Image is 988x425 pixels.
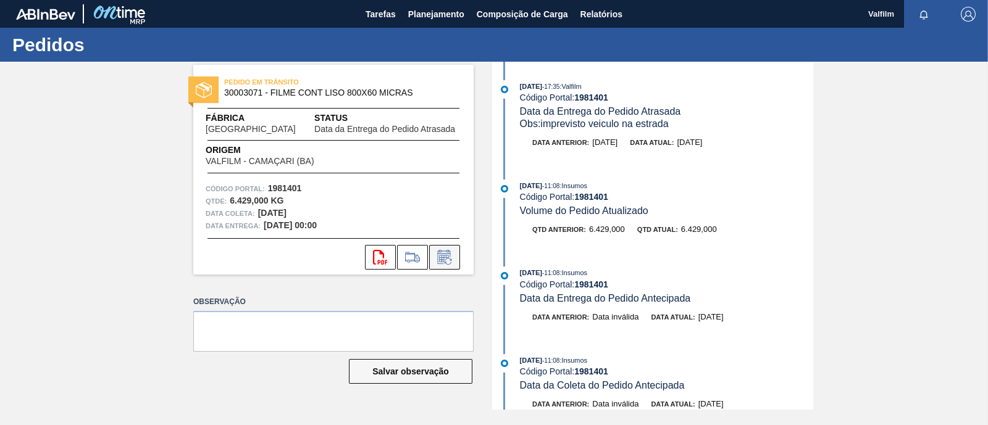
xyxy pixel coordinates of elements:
[580,7,622,22] span: Relatórios
[264,220,317,230] strong: [DATE] 00:00
[520,293,691,303] span: Data da Entrega do Pedido Antecipada
[574,366,608,376] strong: 1981401
[592,138,617,147] span: [DATE]
[520,205,648,216] span: Volume do Pedido Atualizado
[206,125,296,134] span: [GEOGRAPHIC_DATA]
[698,312,724,321] span: [DATE]
[196,82,212,98] img: status
[520,192,813,202] div: Código Portal:
[365,245,396,270] div: Abrir arquivo PDF
[589,225,625,234] span: 6.429,000
[230,196,283,205] strong: 6.429,000 KG
[477,7,568,22] span: Composição de Carga
[520,269,542,276] span: [DATE]
[637,226,678,233] span: Qtd atual:
[520,93,813,102] div: Código Portal:
[520,357,542,364] span: [DATE]
[520,182,542,189] span: [DATE]
[592,399,638,408] span: Data inválida
[408,7,464,22] span: Planejamento
[532,226,586,233] span: Qtd anterior:
[698,399,724,408] span: [DATE]
[520,106,681,117] span: Data da Entrega do Pedido Atrasada
[542,357,559,364] span: - 11:08
[206,144,349,157] span: Origem
[206,112,314,125] span: Fábrica
[532,313,589,321] span: Data anterior:
[314,112,461,125] span: Status
[206,157,314,166] span: VALFILM - CAMAÇARI (BA)
[651,313,695,321] span: Data atual:
[501,86,508,93] img: atual
[592,312,638,321] span: Data inválida
[349,359,472,384] button: Salvar observação
[532,400,589,408] span: Data anterior:
[559,83,581,90] span: : Valfilm
[677,138,702,147] span: [DATE]
[429,245,460,270] div: Informar alteração no pedido
[630,139,674,146] span: Data atual:
[520,118,669,129] span: Obs: imprevisto veiculo na estrada
[366,7,396,22] span: Tarefas
[961,7,976,22] img: Logout
[206,207,255,220] span: Data coleta:
[651,400,695,408] span: Data atual:
[559,357,587,364] span: : Insumos
[206,220,261,232] span: Data entrega:
[532,139,589,146] span: Data anterior:
[501,185,508,192] img: atual
[314,125,455,134] span: Data da Entrega do Pedido Atrasada
[193,293,474,311] label: Observação
[12,38,232,52] h1: Pedidos
[559,269,587,276] span: : Insumos
[206,195,227,207] span: Qtde :
[501,272,508,279] img: atual
[206,183,265,195] span: Código Portal:
[520,380,685,390] span: Data da Coleta do Pedido Antecipada
[681,225,717,234] span: 6.429,000
[397,245,428,270] div: Ir para Composição de Carga
[224,88,448,97] span: 30003071 - FILME CONT LISO 800X60 MICRAS
[258,208,287,218] strong: [DATE]
[542,270,559,276] span: - 11:08
[542,83,559,90] span: - 17:35
[224,76,397,88] span: PEDIDO EM TRÂNSITO
[268,183,302,193] strong: 1981401
[520,279,813,289] div: Código Portal:
[542,183,559,189] span: - 11:08
[904,6,944,23] button: Notificações
[574,279,608,289] strong: 1981401
[559,182,587,189] span: : Insumos
[574,93,608,102] strong: 1981401
[520,83,542,90] span: [DATE]
[574,192,608,202] strong: 1981401
[16,9,75,20] img: TNhmsLtSVTkK8tSr43FrP2fwEKptu5GPRR3wAAAABJRU5ErkJggg==
[501,360,508,367] img: atual
[520,366,813,376] div: Código Portal:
